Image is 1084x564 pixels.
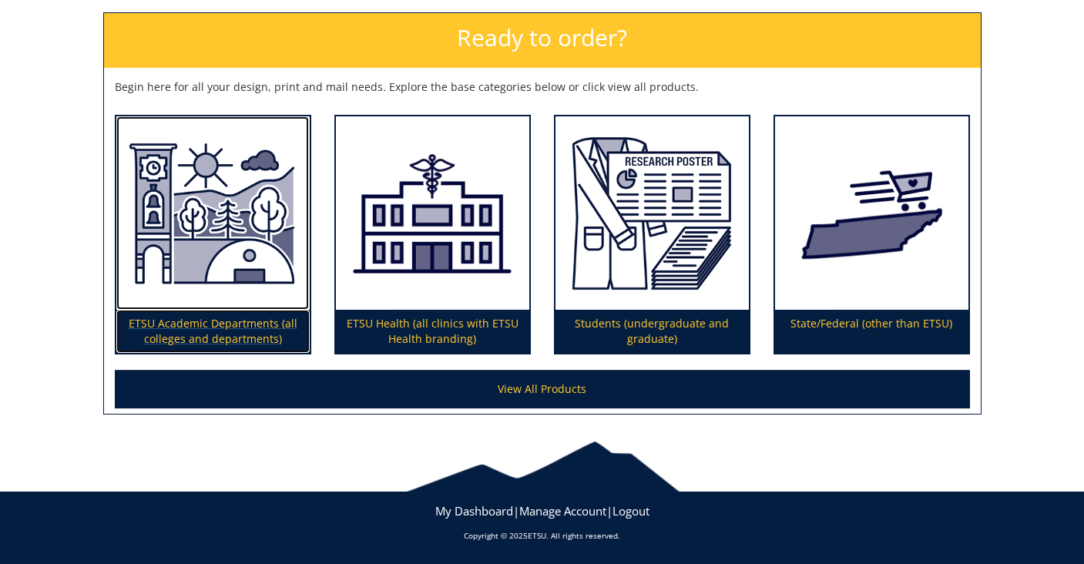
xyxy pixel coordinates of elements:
[115,370,970,408] a: View All Products
[555,116,749,354] a: Students (undergraduate and graduate)
[775,310,968,353] p: State/Federal (other than ETSU)
[116,116,310,311] img: ETSU Academic Departments (all colleges and departments)
[116,116,310,354] a: ETSU Academic Departments (all colleges and departments)
[775,116,968,354] a: State/Federal (other than ETSU)
[528,530,546,541] a: ETSU
[116,310,310,353] p: ETSU Academic Departments (all colleges and departments)
[336,310,529,353] p: ETSU Health (all clinics with ETSU Health branding)
[612,503,649,519] a: Logout
[104,13,981,68] h2: Ready to order?
[555,310,749,353] p: Students (undergraduate and graduate)
[519,503,606,519] a: Manage Account
[435,503,513,519] a: My Dashboard
[775,116,968,311] img: State/Federal (other than ETSU)
[336,116,529,354] a: ETSU Health (all clinics with ETSU Health branding)
[336,116,529,311] img: ETSU Health (all clinics with ETSU Health branding)
[115,79,970,95] p: Begin here for all your design, print and mail needs. Explore the base categories below or click ...
[555,116,749,311] img: Students (undergraduate and graduate)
